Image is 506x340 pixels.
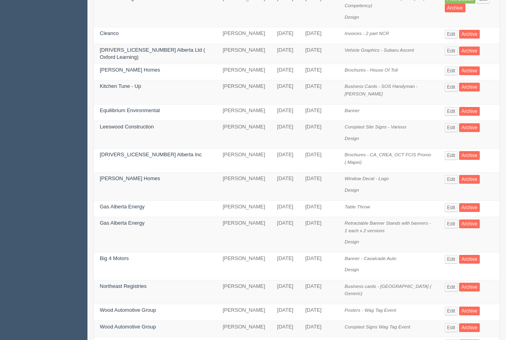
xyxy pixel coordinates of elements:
a: Edit [445,30,458,39]
td: [PERSON_NAME] [217,252,271,280]
i: Retractable Banner Stands with banners - 1 each x 2 versions [345,220,431,233]
a: Archive [459,283,480,291]
a: Edit [445,220,458,228]
td: [DATE] [299,121,339,149]
td: [DATE] [271,121,299,149]
a: Cleanco [100,30,119,36]
a: Gas Alberta Energy [100,204,145,210]
i: Window Decal - Logo [345,176,389,181]
a: Edit [445,83,458,91]
a: [DRIVERS_LICENSE_NUMBER] Alberta Ltd ( Oxford Learning) [100,47,205,60]
a: Edit [445,151,458,160]
td: [PERSON_NAME] [217,304,271,321]
i: Table Throw [345,204,370,209]
a: Leeswood Construction [100,124,154,130]
td: [DATE] [299,217,339,253]
a: Archive [459,307,480,315]
i: Invoices - 2 part NCR [345,31,389,36]
a: Wood Automotive Group [100,307,156,313]
a: Archive [459,47,480,55]
td: [DATE] [299,80,339,104]
td: [PERSON_NAME] [217,27,271,44]
a: [DRIVERS_LICENSE_NUMBER] Alberta Inc [100,152,202,157]
td: [DATE] [271,27,299,44]
a: Archive [459,220,480,228]
a: Edit [445,175,458,184]
a: Equilibrium Environmental [100,107,160,113]
td: [PERSON_NAME] [217,80,271,104]
td: [DATE] [299,252,339,280]
i: Business Cards - SOS Handyman - [PERSON_NAME] [345,84,418,96]
td: [DATE] [271,173,299,200]
a: Archive [459,175,480,184]
a: Archive [459,203,480,212]
td: [PERSON_NAME] [217,121,271,149]
a: Wood Automotive Group [100,324,156,330]
td: [PERSON_NAME] [217,149,271,173]
td: [DATE] [271,80,299,104]
td: [DATE] [271,321,299,337]
td: [DATE] [271,304,299,321]
a: Edit [445,47,458,55]
i: Banner [345,108,360,113]
a: [PERSON_NAME] Homes [100,175,160,181]
td: [DATE] [271,64,299,80]
td: [PERSON_NAME] [217,104,271,121]
a: Archive [459,83,480,91]
a: Edit [445,107,458,116]
td: [PERSON_NAME] [217,173,271,200]
a: Northeast Registries [100,283,147,289]
td: [DATE] [299,304,339,321]
a: Edit [445,123,458,132]
td: [DATE] [299,27,339,44]
i: Brochures - House Of Toli [345,67,398,72]
a: Edit [445,203,458,212]
a: Archive [459,66,480,75]
td: [DATE] [271,149,299,173]
a: [PERSON_NAME] Homes [100,67,160,73]
i: Coroplast Site Signs - Various [345,124,406,129]
td: [DATE] [271,280,299,304]
td: [PERSON_NAME] [217,200,271,217]
a: Archive [459,107,480,116]
a: Kitchen Tune - Up [100,83,141,89]
td: [DATE] [299,200,339,217]
i: Brochures - CA_CREA_OCT FCIS Promo ( Mapei) [345,152,431,165]
i: Banner - Cavalcade Auto [345,256,396,261]
td: [PERSON_NAME] [217,280,271,304]
a: Archive [445,4,465,12]
i: Design [345,267,359,272]
a: Gas Alberta Energy [100,220,145,226]
td: [DATE] [271,44,299,64]
i: Business cards - [GEOGRAPHIC_DATA] ( Generic) [345,284,431,296]
a: Edit [445,307,458,315]
td: [DATE] [299,104,339,121]
a: Archive [459,255,480,264]
i: Vehicle Graphics - Subaru Ascent [345,47,414,52]
td: [DATE] [271,200,299,217]
a: Big 4 Motors [100,255,129,261]
i: Design [345,239,359,244]
td: [DATE] [299,321,339,337]
i: Coroplast Signs Wag Tag Event [345,324,410,329]
a: Archive [459,123,480,132]
td: [DATE] [299,173,339,200]
a: Edit [445,255,458,264]
td: [PERSON_NAME] [217,217,271,253]
a: Edit [445,283,458,291]
td: [DATE] [299,44,339,64]
td: [DATE] [271,252,299,280]
td: [DATE] [299,280,339,304]
td: [PERSON_NAME] [217,64,271,80]
i: Design [345,187,359,192]
a: Edit [445,323,458,332]
a: Archive [459,30,480,39]
td: [DATE] [271,104,299,121]
i: Design [345,14,359,19]
td: [PERSON_NAME] [217,321,271,337]
td: [DATE] [271,217,299,253]
i: Posters - Wag Tag Event [345,307,396,313]
td: [DATE] [299,64,339,80]
a: Archive [459,323,480,332]
i: Design [345,136,359,141]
